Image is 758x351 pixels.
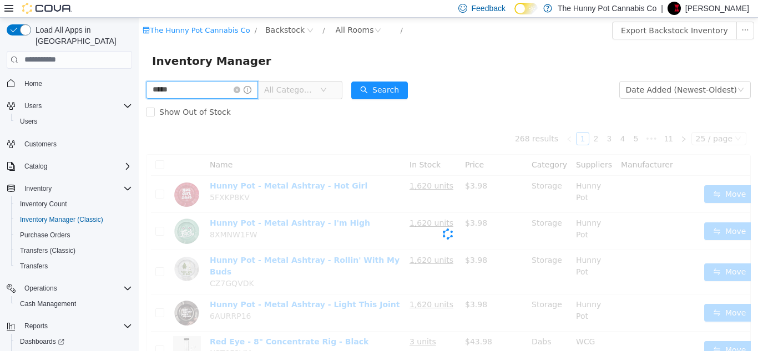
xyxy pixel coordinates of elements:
span: Transfers (Classic) [16,244,132,257]
span: Inventory Manager [13,34,139,52]
a: Cash Management [16,297,80,311]
span: Dashboards [20,337,64,346]
div: Date Added (Newest-Oldest) [487,64,598,80]
button: Cash Management [11,296,137,312]
a: Dashboards [16,335,69,348]
img: Cova [22,3,72,14]
a: Inventory Count [16,197,72,211]
button: Inventory [2,181,137,196]
span: Purchase Orders [16,228,132,242]
a: Purchase Orders [16,228,75,242]
span: Dark Mode [514,14,515,15]
span: Inventory Manager (Classic) [16,213,132,226]
span: Users [20,99,132,113]
span: Cash Management [20,299,76,308]
i: icon: shop [4,9,11,16]
a: Transfers [16,260,52,273]
span: Reports [20,319,132,333]
button: icon: ellipsis [598,4,615,22]
button: Users [2,98,137,114]
span: Catalog [20,160,132,173]
p: The Hunny Pot Cannabis Co [558,2,656,15]
span: Operations [24,284,57,293]
a: Inventory Manager (Classic) [16,213,108,226]
span: Inventory Count [20,200,67,208]
a: Users [16,115,42,128]
span: Users [24,101,42,110]
i: icon: close-circle [95,69,102,75]
div: All Rooms [197,4,235,21]
span: Feedback [472,3,506,14]
p: | [661,2,663,15]
span: Users [16,115,132,128]
button: Inventory Manager (Classic) [11,212,137,227]
span: Inventory [20,182,132,195]
a: Home [20,77,47,90]
span: Backstock [127,6,166,18]
span: Cash Management [16,297,132,311]
button: Purchase Orders [11,227,137,243]
span: Operations [20,282,132,295]
button: icon: searchSearch [213,64,269,82]
a: Transfers (Classic) [16,244,80,257]
span: / [184,8,186,17]
i: icon: info-circle [105,68,113,76]
span: Catalog [24,162,47,171]
span: Transfers [16,260,132,273]
span: / [116,8,118,17]
button: Reports [20,319,52,333]
button: Inventory [20,182,56,195]
p: [PERSON_NAME] [685,2,749,15]
button: Catalog [20,160,52,173]
span: / [262,8,264,17]
span: Purchase Orders [20,231,70,240]
button: Users [11,114,137,129]
button: Users [20,99,46,113]
i: icon: down [599,69,605,77]
span: Load All Apps in [GEOGRAPHIC_DATA] [31,24,132,47]
button: Transfers (Classic) [11,243,137,258]
span: Transfers [20,262,48,271]
button: Catalog [2,159,137,174]
span: Show Out of Stock [16,90,97,99]
button: Operations [2,281,137,296]
button: Export Backstock Inventory [473,4,598,22]
span: Inventory Manager (Classic) [20,215,103,224]
span: Inventory Count [16,197,132,211]
span: Inventory [24,184,52,193]
button: Reports [2,318,137,334]
span: Transfers (Classic) [20,246,75,255]
i: icon: down [181,69,188,77]
span: Dashboards [16,335,132,348]
button: Customers [2,136,137,152]
span: Home [20,77,132,90]
input: Dark Mode [514,3,538,14]
span: All Categories [125,67,176,78]
button: Transfers [11,258,137,274]
div: Abirami Asohan [668,2,681,15]
a: Customers [20,138,61,151]
a: icon: shopThe Hunny Pot Cannabis Co [4,8,111,17]
button: Inventory Count [11,196,137,212]
a: Dashboards [11,334,137,349]
span: Users [20,117,37,126]
span: Home [24,79,42,88]
span: Customers [20,137,132,151]
span: Reports [24,322,48,330]
span: Customers [24,140,57,149]
button: Operations [20,282,62,295]
button: Home [2,75,137,91]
